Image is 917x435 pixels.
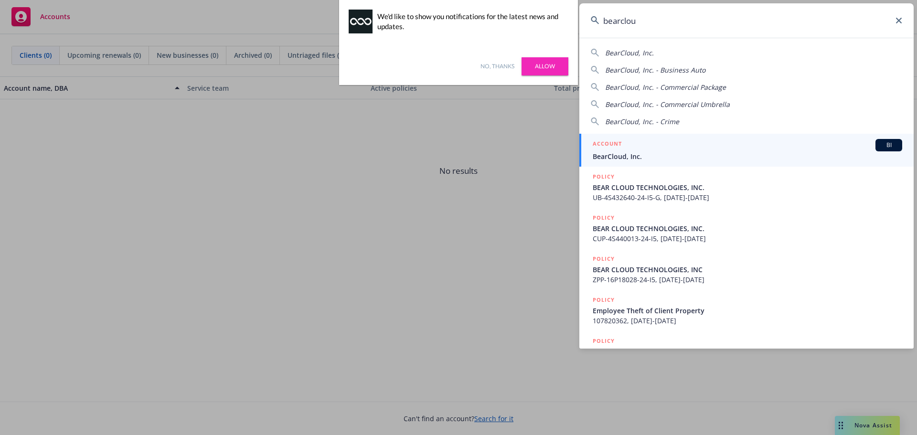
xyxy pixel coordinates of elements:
h5: POLICY [593,336,615,346]
a: POLICYBEAR CLOUD TECHNOLOGIES, INC.CUP-4S440013-24-I5, [DATE]-[DATE] [579,208,914,249]
span: UB-4S432640-24-I5-G, [DATE]-[DATE] [593,192,902,202]
a: POLICYEmployee Theft of Client Property107820362, [DATE]-[DATE] [579,290,914,331]
span: Employee Theft of Client Property [593,306,902,316]
h5: POLICY [593,295,615,305]
span: ZPP-16P18028-24-I5, [DATE]-[DATE] [593,275,902,285]
h5: ACCOUNT [593,139,622,150]
span: BEAR CLOUD TECHNOLOGIES, INC. [593,223,902,233]
span: BearCloud, Inc. - Commercial Package [605,83,726,92]
span: BI [879,141,898,149]
span: BearCloud, Inc. - Crime [605,117,679,126]
a: POLICYBEAR CLOUD TECHNOLOGIES, INC.UB-4S432640-24-I5-G, [DATE]-[DATE] [579,167,914,208]
a: No, thanks [480,62,514,71]
h5: POLICY [593,254,615,264]
span: BearCloud, Inc. - Commercial Umbrella [605,100,730,109]
input: Search... [579,3,914,38]
span: BEAR CLOUD TECHNOLOGIES, INC [593,265,902,275]
a: ACCOUNTBIBearCloud, Inc. [579,134,914,167]
h5: POLICY [593,213,615,223]
h5: POLICY [593,172,615,181]
span: CUP-4S440013-24-I5, [DATE]-[DATE] [593,233,902,244]
span: BearCloud, Inc. [605,48,654,57]
span: BearCloud, Inc. [593,151,902,161]
a: POLICYBearCloud, Inc. - Management Liability [579,331,914,372]
a: Allow [522,57,568,75]
span: BEAR CLOUD TECHNOLOGIES, INC. [593,182,902,192]
span: BearCloud, Inc. - Business Auto [605,65,705,74]
a: POLICYBEAR CLOUD TECHNOLOGIES, INCZPP-16P18028-24-I5, [DATE]-[DATE] [579,249,914,290]
span: BearCloud, Inc. - Management Liability [593,347,902,357]
div: We'd like to show you notifications for the latest news and updates. [377,11,564,32]
span: 107820362, [DATE]-[DATE] [593,316,902,326]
